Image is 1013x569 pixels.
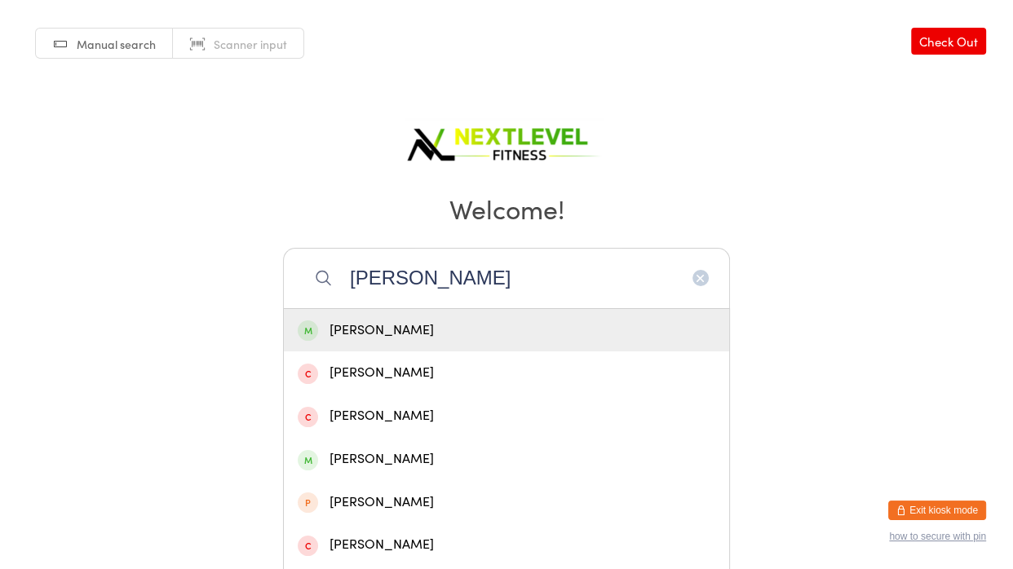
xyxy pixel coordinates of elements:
img: Next Level Fitness [405,114,608,167]
div: [PERSON_NAME] [298,320,715,342]
span: Scanner input [214,36,287,52]
h2: Welcome! [16,190,997,227]
div: [PERSON_NAME] [298,405,715,427]
button: Exit kiosk mode [888,501,986,520]
span: Manual search [77,36,156,52]
input: Search [283,248,730,308]
div: [PERSON_NAME] [298,534,715,556]
div: [PERSON_NAME] [298,448,715,470]
a: Check Out [911,28,986,55]
div: [PERSON_NAME] [298,362,715,384]
div: [PERSON_NAME] [298,492,715,514]
button: how to secure with pin [889,531,986,542]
